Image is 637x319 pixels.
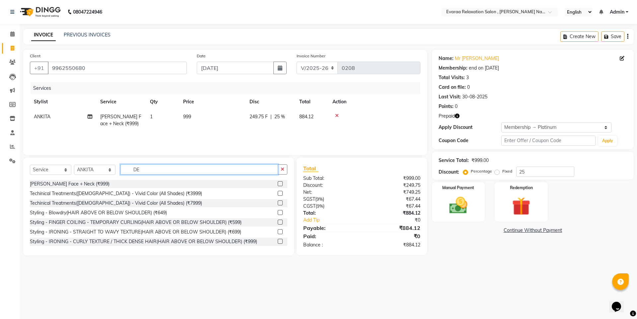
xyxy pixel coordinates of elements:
[560,31,599,42] button: Create New
[439,124,501,131] div: Apply Discount
[30,94,96,109] th: Stylist
[609,292,630,312] iframe: chat widget
[317,196,323,202] span: 9%
[471,168,492,174] label: Percentage
[462,93,487,100] div: 30-08-2025
[183,114,191,120] span: 999
[179,94,246,109] th: Price
[442,185,474,191] label: Manual Payment
[455,55,499,62] a: Mr [PERSON_NAME]
[298,210,362,217] div: Total:
[298,203,362,210] div: ( )
[298,241,362,248] div: Balance :
[197,53,206,59] label: Date
[31,29,56,41] a: INVOICE
[510,185,533,191] label: Redemption
[439,93,461,100] div: Last Visit:
[362,196,425,203] div: ₹67.44
[30,238,257,245] div: Styling - IRONING - CURLY TEXTURE / THICK DENSE HAIR(HAIR ABOVE OR BELOW SHOULDER) (₹999)
[598,136,617,146] button: Apply
[303,165,318,172] span: Total
[601,31,624,42] button: Save
[362,182,425,189] div: ₹249.75
[30,200,202,207] div: Techinical Treatments([DEMOGRAPHIC_DATA]) - Vivid Color (All Shades) (₹7999)
[362,175,425,182] div: ₹999.00
[469,65,499,72] div: end on [DATE]
[270,113,272,120] span: |
[298,189,362,196] div: Net:
[439,74,465,81] div: Total Visits:
[439,113,455,120] span: Prepaid
[466,74,469,81] div: 3
[362,189,425,196] div: ₹749.25
[303,196,315,202] span: SGST
[48,62,187,74] input: Search by Name/Mobile/Email/Code
[30,53,40,59] label: Client
[467,84,470,91] div: 0
[150,114,153,120] span: 1
[146,94,179,109] th: Qty
[64,32,110,38] a: PREVIOUS INVOICES
[303,203,316,209] span: CGST
[30,229,241,236] div: Styling - IRONING - STRAIGHT TO WAVY TEXTURE(HAIR ABOVE OR BELOW SHOULDER) (₹699)
[501,135,596,146] input: Enter Offer / Coupon Code
[328,94,420,109] th: Action
[96,94,146,109] th: Service
[610,9,624,16] span: Admin
[439,65,467,72] div: Membership:
[433,227,632,234] a: Continue Without Payment
[246,94,295,109] th: Disc
[362,203,425,210] div: ₹67.44
[298,182,362,189] div: Discount:
[30,209,167,216] div: Styling - Blowdry(HAIR ABOVE OR BELOW SHOULDER) (₹649)
[439,55,454,62] div: Name:
[298,224,362,232] div: Payable:
[471,157,489,164] div: ₹999.00
[362,210,425,217] div: ₹884.12
[506,195,536,218] img: _gift.svg
[362,232,425,240] div: ₹0
[249,113,268,120] span: 249.75 F
[317,203,323,209] span: 9%
[295,94,328,109] th: Total
[299,114,314,120] span: 884.12
[30,190,202,197] div: Techinical Treatments([DEMOGRAPHIC_DATA]) - Vivid Color (All Shades) (₹3999)
[455,103,458,110] div: 0
[439,84,466,91] div: Card on file:
[274,113,285,120] span: 25 %
[34,114,50,120] span: ANKITA
[30,181,109,187] div: [PERSON_NAME] Face + Neck (₹999)
[298,196,362,203] div: ( )
[30,219,242,226] div: Styling - FINGER COILING - TEMPORARY CURLING(HAIR ABOVE OR BELOW SHOULDER) (₹599)
[444,195,473,216] img: _cash.svg
[439,169,459,176] div: Discount:
[439,157,469,164] div: Service Total:
[100,114,141,127] span: [PERSON_NAME] Face + Neck (₹999)
[31,82,425,94] div: Services
[298,175,362,182] div: Sub Total:
[298,232,362,240] div: Paid:
[362,241,425,248] div: ₹884.12
[298,217,372,224] a: Add Tip
[372,217,425,224] div: ₹0
[73,3,102,21] b: 08047224946
[30,62,48,74] button: +91
[362,224,425,232] div: ₹884.12
[297,53,325,59] label: Invoice Number
[120,164,278,175] input: Search or Scan
[439,137,501,144] div: Coupon Code
[502,168,512,174] label: Fixed
[439,103,454,110] div: Points:
[17,3,62,21] img: logo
